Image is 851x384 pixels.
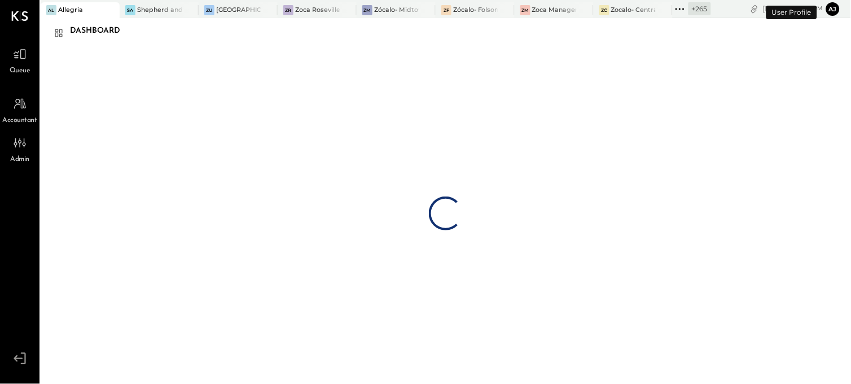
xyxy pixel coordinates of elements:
div: Zócalo- Midtown (Zoca Inc.) [374,6,419,15]
div: ZR [283,5,293,15]
div: Al [46,5,56,15]
a: Queue [1,43,39,76]
div: ZM [362,5,372,15]
div: Zoca Roseville Inc. [295,6,340,15]
div: Zócalo- Folsom [453,6,498,15]
div: Shepherd and [PERSON_NAME] [137,6,182,15]
div: + 265 [688,2,711,15]
div: Allegria [58,6,83,15]
span: Queue [10,66,30,76]
div: Zoca Management Services Inc [532,6,577,15]
div: ZU [204,5,214,15]
a: Accountant [1,93,39,126]
div: ZC [599,5,609,15]
div: Zocalo- Central Kitchen (Commissary) [611,6,656,15]
div: Sa [125,5,135,15]
span: pm [814,5,823,12]
div: copy link [749,3,760,15]
span: 6 : 58 [789,3,812,14]
div: [GEOGRAPHIC_DATA] [216,6,261,15]
button: Aj [826,2,840,16]
div: User Profile [766,6,817,19]
div: Dashboard [70,22,131,40]
span: Admin [10,155,29,165]
a: Admin [1,132,39,165]
span: Accountant [3,116,37,126]
div: ZM [520,5,530,15]
div: ZF [441,5,451,15]
div: [DATE] [763,3,823,14]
